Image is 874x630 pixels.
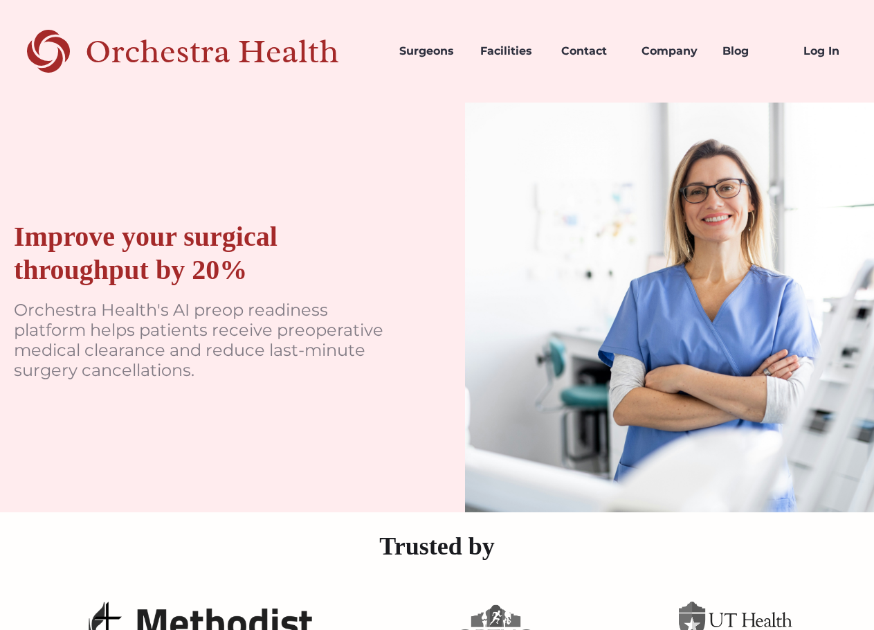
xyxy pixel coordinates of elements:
[85,37,388,66] div: Orchestra Health
[469,28,550,75] a: Facilities
[792,28,873,75] a: Log In
[388,28,469,75] a: Surgeons
[550,28,631,75] a: Contact
[1,28,388,75] a: home
[14,220,396,287] div: Improve your surgical throughput by 20%
[630,28,711,75] a: Company
[711,28,792,75] a: Blog
[14,300,396,380] p: Orchestra Health's AI preop readiness platform helps patients receive preoperative medical cleara...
